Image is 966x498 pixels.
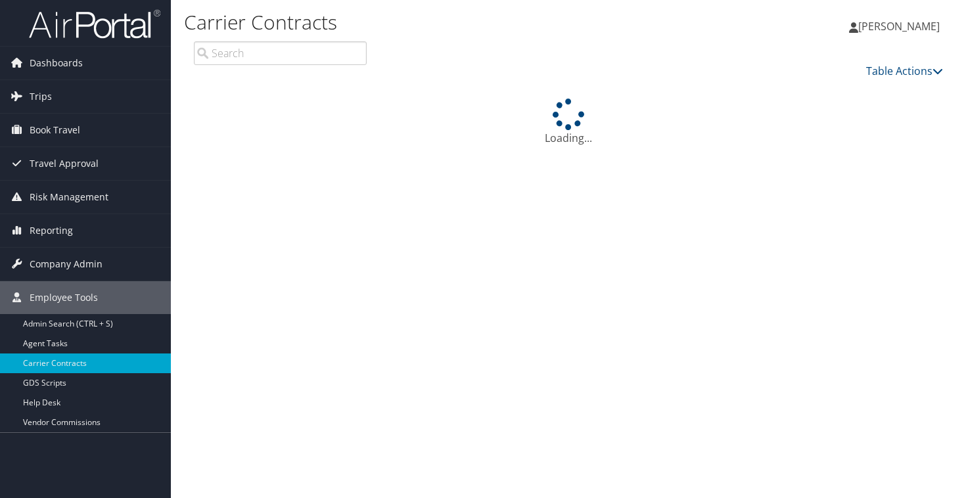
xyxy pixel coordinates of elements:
[30,181,108,214] span: Risk Management
[30,80,52,113] span: Trips
[849,7,953,46] a: [PERSON_NAME]
[184,9,697,36] h1: Carrier Contracts
[30,248,103,281] span: Company Admin
[184,99,953,146] div: Loading...
[30,114,80,147] span: Book Travel
[194,41,367,65] input: Search
[30,214,73,247] span: Reporting
[30,281,98,314] span: Employee Tools
[29,9,160,39] img: airportal-logo.png
[858,19,940,34] span: [PERSON_NAME]
[866,64,943,78] a: Table Actions
[30,47,83,79] span: Dashboards
[30,147,99,180] span: Travel Approval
